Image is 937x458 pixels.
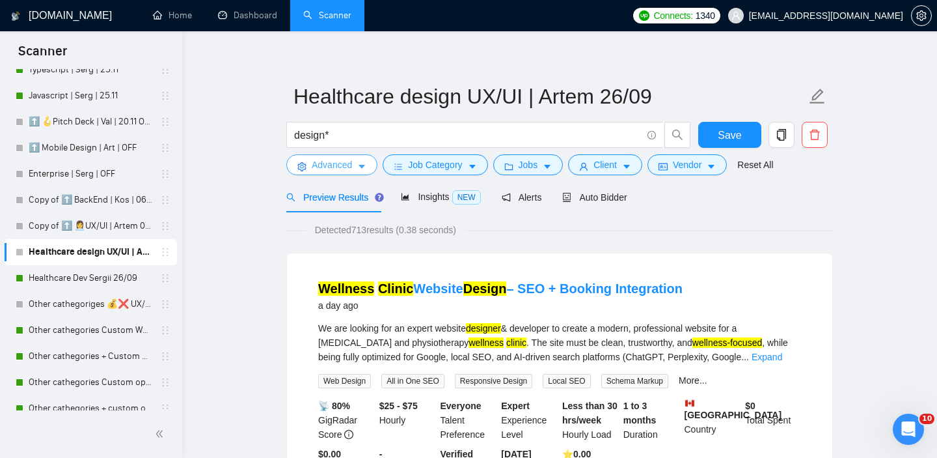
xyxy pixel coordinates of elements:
b: Expert [501,401,530,411]
span: caret-down [468,162,477,171]
b: Less than 30 hrs/week [562,401,618,425]
span: 10 [919,414,934,424]
mark: Design [463,281,507,296]
img: logo [11,6,20,27]
mark: clinic [506,337,526,348]
a: Healthcare design UX/UI | Artem 26/09 [29,239,152,265]
span: 1340 [696,8,715,23]
span: All in One SEO [381,374,444,388]
a: Healthcare Dev Sergii 26/09 [29,265,152,291]
span: holder [160,169,170,179]
span: setting [297,162,306,171]
a: Other cathegoriges 💰❌ UX/UI | Artem | 27.11 тимчасово вимкнула [29,291,152,317]
span: idcard [659,162,668,171]
mark: wellness-focused [692,337,762,348]
button: idcardVendorcaret-down [647,154,727,175]
a: Other cathegories Custom open🪝👩‍💼 Web Design | Artem 11/09 other start [29,369,152,395]
span: double-left [155,427,168,440]
span: Auto Bidder [562,192,627,203]
div: GigRadar Score [316,399,377,442]
a: Javascript | Serg | 25.11 [29,83,152,109]
div: Total Spent [742,399,804,442]
span: Web Design [318,374,371,388]
mark: Wellness [318,281,374,296]
button: settingAdvancedcaret-down [286,154,377,175]
a: Copy of ⬆️ BackEnd | Kos | 06.05 [29,187,152,213]
span: Alerts [502,192,542,203]
a: dashboardDashboard [218,10,277,21]
div: Hourly [377,399,438,442]
div: Hourly Load [560,399,621,442]
span: Preview Results [286,192,380,203]
span: holder [160,299,170,309]
button: userClientcaret-down [568,154,642,175]
button: Save [698,122,761,148]
span: Scanner [8,42,77,69]
a: Wellness ClinicWebsiteDesign– SEO + Booking Integration [318,281,683,296]
img: upwork-logo.png [639,10,649,21]
span: Detected 713 results (0.38 seconds) [306,223,465,237]
button: setting [911,5,932,26]
a: Other cathegories Custom Web Design | Val | 11.09 filters changed [29,317,152,343]
span: Client [593,158,617,172]
a: Copy of ⬆️ 👩‍💼UX/UI | Artem 06/05 changed start [29,213,152,239]
b: 1 to 3 months [623,401,657,425]
span: Save [718,127,741,143]
mark: designer [466,323,501,334]
span: Insights [401,192,480,202]
b: Everyone [441,401,482,411]
div: Tooltip anchor [373,192,385,203]
span: Local SEO [543,374,590,388]
span: edit [809,88,826,105]
span: robot [562,193,571,202]
b: 📡 80% [318,401,350,411]
span: holder [160,325,170,336]
span: user [579,162,588,171]
a: Other cathegories + custom open 💰❌ Pitch Deck | Val | 12.06 16% view [29,395,152,422]
a: setting [911,10,932,21]
span: holder [160,273,170,283]
span: caret-down [543,162,552,171]
span: notification [502,193,511,202]
mark: Clinic [378,281,413,296]
b: $25 - $75 [379,401,418,411]
a: ⬆️ 🪝Pitch Deck | Val | 20.11 OFF [29,109,152,135]
span: NEW [452,190,481,205]
span: holder [160,143,170,153]
div: We are looking for an expert website & developer to create a modern, professional website for a [... [318,321,801,364]
span: search [286,193,295,202]
span: Schema Markup [601,374,668,388]
div: a day ago [318,298,683,313]
span: search [665,129,690,141]
span: holder [160,64,170,75]
div: Talent Preference [438,399,499,442]
img: 🇨🇦 [685,399,694,408]
span: Responsive Design [455,374,532,388]
span: caret-down [357,162,366,171]
div: Duration [621,399,682,442]
span: folder [504,162,513,171]
span: caret-down [707,162,716,171]
a: More... [679,375,707,386]
span: Vendor [673,158,701,172]
mark: wellness [468,337,504,348]
span: holder [160,247,170,257]
a: Other cathegories + Custom open🪝 Branding &Logo | Val | 15/05 added other end [29,343,152,369]
button: barsJob Categorycaret-down [383,154,487,175]
span: user [731,11,740,20]
a: Reset All [737,158,773,172]
a: ⬆️ Mobile Design | Art | OFF [29,135,152,161]
span: holder [160,351,170,362]
span: holder [160,195,170,205]
span: holder [160,221,170,231]
span: info-circle [344,430,353,439]
div: Country [682,399,743,442]
span: Jobs [519,158,538,172]
span: Connects: [653,8,692,23]
span: Advanced [312,158,352,172]
span: copy [769,129,794,141]
span: area-chart [401,192,410,201]
button: copy [768,122,794,148]
input: Scanner name... [293,80,806,113]
span: delete [802,129,827,141]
